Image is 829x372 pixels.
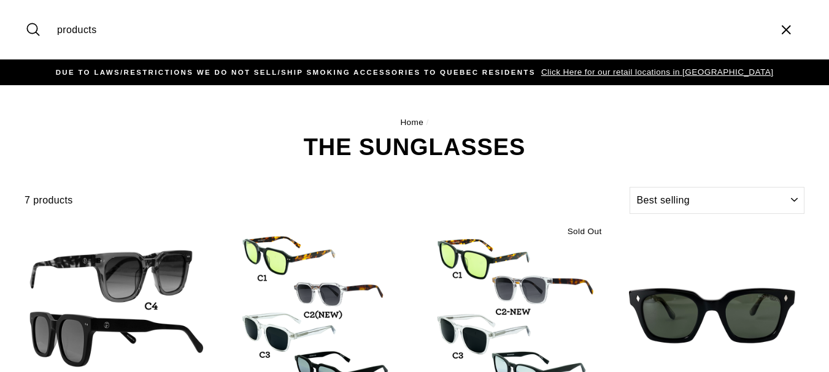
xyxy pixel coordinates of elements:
input: Search our store [51,9,768,50]
nav: breadcrumbs [25,116,804,129]
span: Click Here for our retail locations in [GEOGRAPHIC_DATA] [538,67,773,77]
span: / [426,118,428,127]
div: Sold Out [562,223,606,240]
a: Home [400,118,423,127]
span: DUE TO LAWS/restrictions WE DO NOT SELL/SHIP SMOKING ACCESSORIES to qUEBEC RESIDENTS [56,69,536,76]
div: 7 products [25,192,625,208]
h1: THE SUNGLASSES [25,135,804,159]
a: DUE TO LAWS/restrictions WE DO NOT SELL/SHIP SMOKING ACCESSORIES to qUEBEC RESIDENTS Click Here f... [28,66,801,79]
